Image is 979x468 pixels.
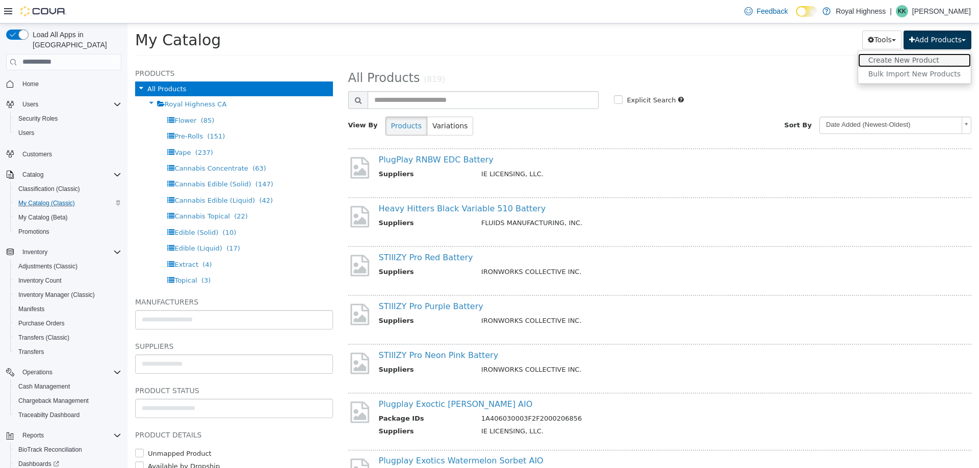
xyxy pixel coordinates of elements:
button: Operations [18,366,57,378]
img: missing-image.png [221,279,244,304]
span: Inventory Count [18,277,62,285]
a: Promotions [14,226,54,238]
span: Cannabis Edible (Solid) [47,157,123,164]
span: Transfers [18,348,44,356]
a: Feedback [740,1,792,21]
span: Catalog [22,171,43,179]
label: Explicit Search [497,72,548,82]
span: (10) [95,205,109,213]
button: Reports [18,429,48,442]
span: Inventory Count [14,274,121,287]
span: Transfers [14,346,121,358]
a: Home [18,78,43,90]
th: Suppliers [251,146,346,158]
img: missing-image.png [221,230,244,255]
td: IRONWORKS COLLECTIVE INC. [346,243,821,256]
span: Operations [18,366,121,378]
span: (17) [99,221,113,229]
span: BioTrack Reconciliation [14,444,121,456]
a: My Catalog (Classic) [14,197,79,209]
img: Cova [20,6,66,16]
span: Promotions [18,228,49,236]
a: Security Roles [14,113,62,125]
button: BioTrack Reconciliation [10,443,125,457]
span: Users [22,100,38,108]
a: Traceabilty Dashboard [14,409,84,421]
span: Purchase Orders [18,319,65,327]
span: Extract [47,237,71,245]
span: Pre-Rolls [47,109,75,117]
span: Reports [18,429,121,442]
span: BioTrack Reconciliation [18,446,82,454]
span: Home [22,80,39,88]
span: Users [14,127,121,139]
button: Adjustments (Classic) [10,259,125,273]
span: Cannabis Edible (Liquid) [47,173,127,181]
a: Cash Management [14,380,74,393]
button: Cash Management [10,379,125,394]
span: Flower [47,93,69,101]
td: IE LICENSING, LLC. [346,146,821,158]
span: My Catalog (Beta) [14,211,121,224]
a: Plugplay Exotics Watermelon Sorbet AIO [251,432,416,442]
span: Classification (Classic) [14,183,121,195]
button: Operations [2,365,125,379]
a: My Catalog (Beta) [14,211,72,224]
img: missing-image.png [221,376,244,401]
span: Load All Apps in [GEOGRAPHIC_DATA] [29,30,121,50]
p: Royal Highness [836,5,886,17]
button: Catalog [18,169,47,181]
span: My Catalog (Classic) [18,199,75,207]
td: 1A406030003F2F2000206856 [346,390,821,403]
span: Chargeback Management [14,395,121,407]
p: | [890,5,892,17]
span: Inventory Manager (Classic) [18,291,95,299]
span: Adjustments (Classic) [14,260,121,272]
button: Home [2,76,125,91]
a: STIIIZY Pro Neon Pink Battery [251,327,371,337]
button: Variations [299,93,346,112]
button: Users [18,98,42,111]
span: Traceabilty Dashboard [18,411,80,419]
span: Vape [47,125,63,133]
button: Classification (Classic) [10,182,125,196]
span: Security Roles [18,115,58,123]
button: Security Roles [10,112,125,126]
span: (3) [74,253,83,261]
button: Customers [2,146,125,161]
span: Cannabis Topical [47,189,102,197]
span: Promotions [14,226,121,238]
span: Inventory [22,248,47,256]
span: Cash Management [14,380,121,393]
td: IE LICENSING, LLC. [346,403,821,416]
a: Classification (Classic) [14,183,84,195]
span: Sort By [657,98,684,105]
span: Traceabilty Dashboard [14,409,121,421]
label: Available by Dropship [18,438,92,448]
h5: Manufacturers [8,272,205,285]
span: Chargeback Management [18,397,89,405]
span: Catalog [18,169,121,181]
span: (147) [128,157,146,164]
span: Inventory Manager (Classic) [14,289,121,301]
p: [PERSON_NAME] [912,5,971,17]
h5: Product Details [8,405,205,418]
th: Suppliers [251,195,346,207]
span: Inventory [18,246,121,258]
td: IRONWORKS COLLECTIVE INC. [346,341,821,354]
button: Inventory [2,245,125,259]
span: View By [221,98,250,105]
span: My Catalog [8,8,93,25]
span: My Catalog (Beta) [18,213,68,222]
a: Manifests [14,303,48,315]
th: Suppliers [251,243,346,256]
a: Plugplay Exoctic [PERSON_NAME] AIO [251,376,405,386]
button: Manifests [10,302,125,316]
button: My Catalog (Beta) [10,210,125,225]
button: Inventory [18,246,51,258]
a: STIIIZY Pro Purple Battery [251,278,356,288]
a: Create New Product [731,30,843,44]
th: Package IDs [251,390,346,403]
button: Chargeback Management [10,394,125,408]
